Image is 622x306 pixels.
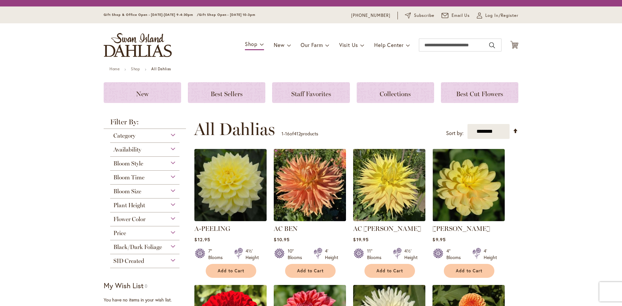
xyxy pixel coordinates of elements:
[113,188,141,195] span: Bloom Size
[432,216,505,222] a: AHOY MATEY
[151,66,171,71] strong: All Dahlias
[208,248,226,261] div: 7" Blooms
[109,66,120,71] a: Home
[274,236,289,243] span: $10.95
[432,236,445,243] span: $9.95
[113,132,135,139] span: Category
[477,12,518,19] a: Log In/Register
[194,225,230,232] a: A-PEELING
[364,264,415,278] button: Add to Cart
[301,41,323,48] span: Our Farm
[194,149,267,221] img: A-Peeling
[104,281,144,290] strong: My Wish List
[245,40,258,47] span: Shop
[351,12,390,19] a: [PHONE_NUMBER]
[104,119,186,129] strong: Filter By:
[272,82,350,103] a: Staff Favorites
[206,264,256,278] button: Add to Cart
[104,297,190,303] div: You have no items in your wish list.
[285,130,290,137] span: 16
[136,90,149,98] span: New
[246,248,259,261] div: 4½' Height
[188,82,265,103] a: Best Sellers
[484,248,497,261] div: 4' Height
[285,264,336,278] button: Add to Cart
[113,257,144,265] span: SID Created
[446,248,465,261] div: 4" Blooms
[218,268,244,274] span: Add to Cart
[104,33,172,57] a: store logo
[446,127,464,139] label: Sort by:
[113,244,162,251] span: Black/Dark Foliage
[405,12,434,19] a: Subscribe
[374,41,404,48] span: Help Center
[113,146,141,153] span: Availability
[485,12,518,19] span: Log In/Register
[339,41,358,48] span: Visit Us
[432,225,490,232] a: [PERSON_NAME]
[380,90,411,98] span: Collections
[113,174,144,181] span: Bloom Time
[325,248,338,261] div: 4' Height
[404,248,418,261] div: 4½' Height
[274,149,346,221] img: AC BEN
[456,268,482,274] span: Add to Cart
[353,236,368,243] span: $19.95
[194,119,275,139] span: All Dahlias
[353,216,425,222] a: AC Jeri
[353,225,421,232] a: AC [PERSON_NAME]
[274,225,298,232] a: AC BEN
[432,149,505,221] img: AHOY MATEY
[104,82,181,103] a: New
[274,41,284,48] span: New
[452,12,470,19] span: Email Us
[357,82,434,103] a: Collections
[456,90,503,98] span: Best Cut Flowers
[414,12,434,19] span: Subscribe
[297,268,324,274] span: Add to Cart
[104,13,199,17] span: Gift Shop & Office Open - [DATE]-[DATE] 9-4:30pm /
[211,90,243,98] span: Best Sellers
[282,130,283,137] span: 1
[291,90,331,98] span: Staff Favorites
[199,13,255,17] span: Gift Shop Open - [DATE] 10-3pm
[444,264,494,278] button: Add to Cart
[442,12,470,19] a: Email Us
[113,230,126,237] span: Price
[113,160,143,167] span: Bloom Style
[441,82,518,103] a: Best Cut Flowers
[288,248,306,261] div: 10" Blooms
[353,149,425,221] img: AC Jeri
[194,216,267,222] a: A-Peeling
[113,216,145,223] span: Flower Color
[489,40,495,51] button: Search
[376,268,403,274] span: Add to Cart
[113,202,145,209] span: Plant Height
[274,216,346,222] a: AC BEN
[367,248,385,261] div: 11" Blooms
[194,236,210,243] span: $12.95
[282,129,318,139] p: - of products
[294,130,301,137] span: 412
[131,66,140,71] a: Shop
